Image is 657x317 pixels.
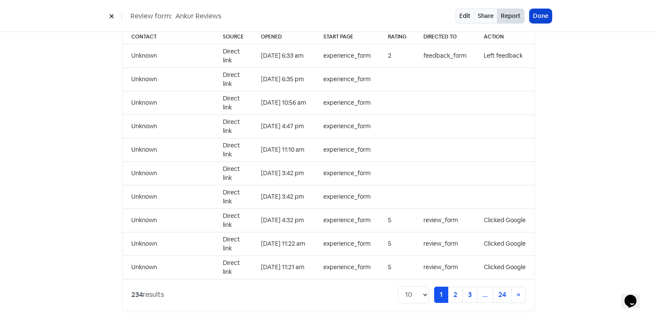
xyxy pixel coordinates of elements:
[123,255,214,279] td: Unknown
[252,68,315,91] td: [DATE] 6:35 pm
[621,283,648,308] iframe: chat widget
[252,91,315,114] td: [DATE] 10:56 am
[252,44,315,68] td: [DATE] 6:33 am
[123,44,214,68] td: Unknown
[415,255,475,279] td: review_form
[123,68,214,91] td: Unknown
[123,208,214,232] td: Unknown
[475,255,534,279] td: Clicked Google
[252,138,315,161] td: [DATE] 11:10 am
[462,287,477,303] a: 3
[214,44,252,68] td: Direct link
[315,208,379,232] td: experience_form
[252,232,315,255] td: [DATE] 11:22 am
[415,208,475,232] td: review_form
[123,138,214,161] td: Unknown
[315,114,379,138] td: experience_form
[315,232,379,255] td: experience_form
[456,9,474,23] a: Edit
[123,114,214,138] td: Unknown
[517,290,520,299] span: »
[415,29,475,44] th: Directed to
[130,11,172,21] span: Review form:
[434,287,448,303] a: 1
[477,287,493,303] a: ...
[131,290,143,299] strong: 234
[475,208,534,232] td: Clicked Google
[315,44,379,68] td: experience_form
[475,29,534,44] th: Action
[315,185,379,208] td: experience_form
[123,91,214,114] td: Unknown
[379,208,415,232] td: 5
[415,232,475,255] td: review_form
[379,255,415,279] td: 5
[493,287,512,303] a: 24
[379,29,415,44] th: Rating
[530,9,552,23] button: Done
[475,44,534,68] td: Left feedback
[252,29,315,44] th: Opened
[214,161,252,185] td: Direct link
[315,161,379,185] td: experience_form
[379,44,415,68] td: 2
[379,232,415,255] td: 5
[315,29,379,44] th: Start page
[252,185,315,208] td: [DATE] 3:42 pm
[252,255,315,279] td: [DATE] 11:21 am
[315,255,379,279] td: experience_form
[315,91,379,114] td: experience_form
[475,232,534,255] td: Clicked Google
[123,161,214,185] td: Unknown
[415,44,475,68] td: feedback_form
[123,29,214,44] th: Contact
[252,114,315,138] td: [DATE] 4:47 pm
[123,232,214,255] td: Unknown
[448,287,463,303] a: 2
[511,287,526,303] a: Next
[315,68,379,91] td: experience_form
[214,138,252,161] td: Direct link
[214,29,252,44] th: Source
[214,114,252,138] td: Direct link
[252,208,315,232] td: [DATE] 4:32 pm
[252,161,315,185] td: [DATE] 3:42 pm
[497,9,524,23] button: Report
[123,185,214,208] td: Unknown
[315,138,379,161] td: experience_form
[214,232,252,255] td: Direct link
[214,185,252,208] td: Direct link
[214,208,252,232] td: Direct link
[214,68,252,91] td: Direct link
[214,255,252,279] td: Direct link
[131,290,164,300] div: results
[474,9,497,23] a: Share
[214,91,252,114] td: Direct link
